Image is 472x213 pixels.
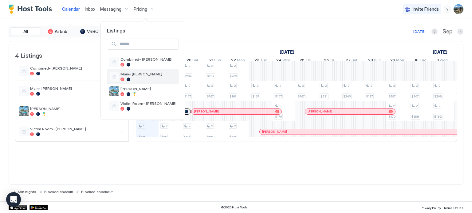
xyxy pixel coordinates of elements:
[117,39,179,49] input: Input Field
[120,86,176,91] span: [PERSON_NAME]
[6,192,21,207] div: Open Intercom Messenger
[120,57,176,62] span: Combined- [PERSON_NAME]
[120,72,176,76] span: Main- [PERSON_NAME]
[101,28,185,34] span: Listings
[109,86,119,96] div: listing image
[120,101,176,106] span: Victim Room- [PERSON_NAME]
